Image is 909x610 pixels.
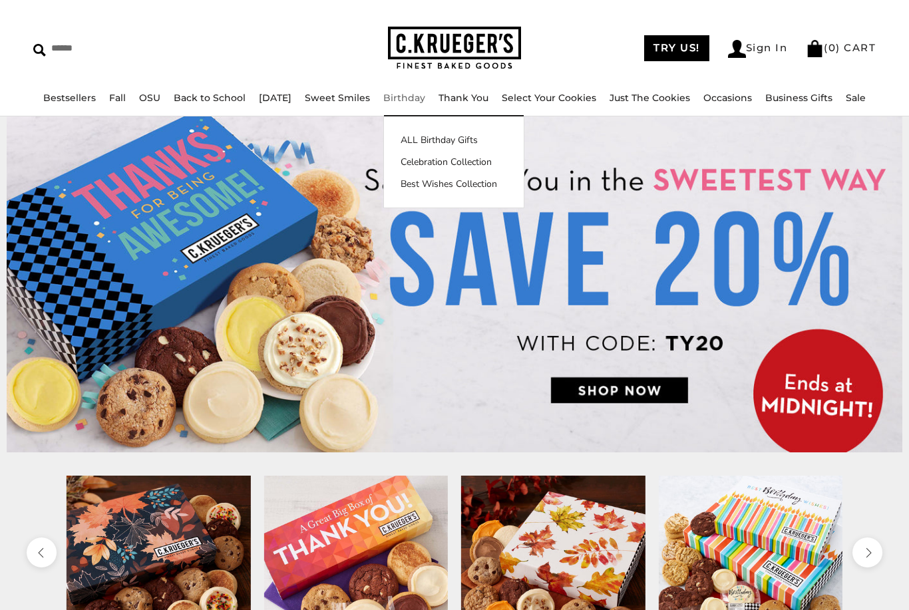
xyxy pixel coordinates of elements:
[806,41,876,54] a: (0) CART
[846,92,866,104] a: Sale
[806,40,824,57] img: Bag
[384,177,524,191] a: Best Wishes Collection
[728,40,788,58] a: Sign In
[828,41,836,54] span: 0
[259,92,291,104] a: [DATE]
[610,92,690,104] a: Just The Cookies
[502,92,596,104] a: Select Your Cookies
[305,92,370,104] a: Sweet Smiles
[7,116,902,452] img: C.Krueger's Special Offer
[703,92,752,104] a: Occasions
[728,40,746,58] img: Account
[43,92,96,104] a: Bestsellers
[765,92,832,104] a: Business Gifts
[383,92,425,104] a: Birthday
[109,92,126,104] a: Fall
[439,92,488,104] a: Thank You
[644,35,709,61] a: TRY US!
[27,537,57,567] button: previous
[33,38,229,59] input: Search
[33,44,46,57] img: Search
[174,92,246,104] a: Back to School
[852,537,882,567] button: next
[384,133,524,147] a: ALL Birthday Gifts
[139,92,160,104] a: OSU
[384,155,524,169] a: Celebration Collection
[388,27,521,70] img: C.KRUEGER'S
